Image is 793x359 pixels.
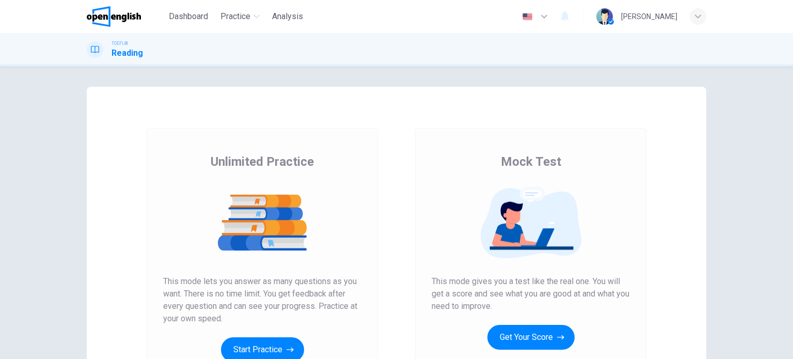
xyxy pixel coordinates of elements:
button: Dashboard [165,7,212,26]
img: en [521,13,534,21]
div: [PERSON_NAME] [621,10,677,23]
span: Analysis [272,10,303,23]
span: This mode lets you answer as many questions as you want. There is no time limit. You get feedback... [163,275,361,325]
button: Get Your Score [487,325,575,350]
span: Practice [220,10,250,23]
span: TOEFL® [112,40,128,47]
button: Practice [216,7,264,26]
span: Unlimited Practice [211,153,314,170]
a: OpenEnglish logo [87,6,165,27]
img: OpenEnglish logo [87,6,141,27]
h1: Reading [112,47,143,59]
img: Profile picture [596,8,613,25]
span: This mode gives you a test like the real one. You will get a score and see what you are good at a... [432,275,630,313]
button: Analysis [268,7,307,26]
span: Mock Test [501,153,561,170]
span: Dashboard [169,10,208,23]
